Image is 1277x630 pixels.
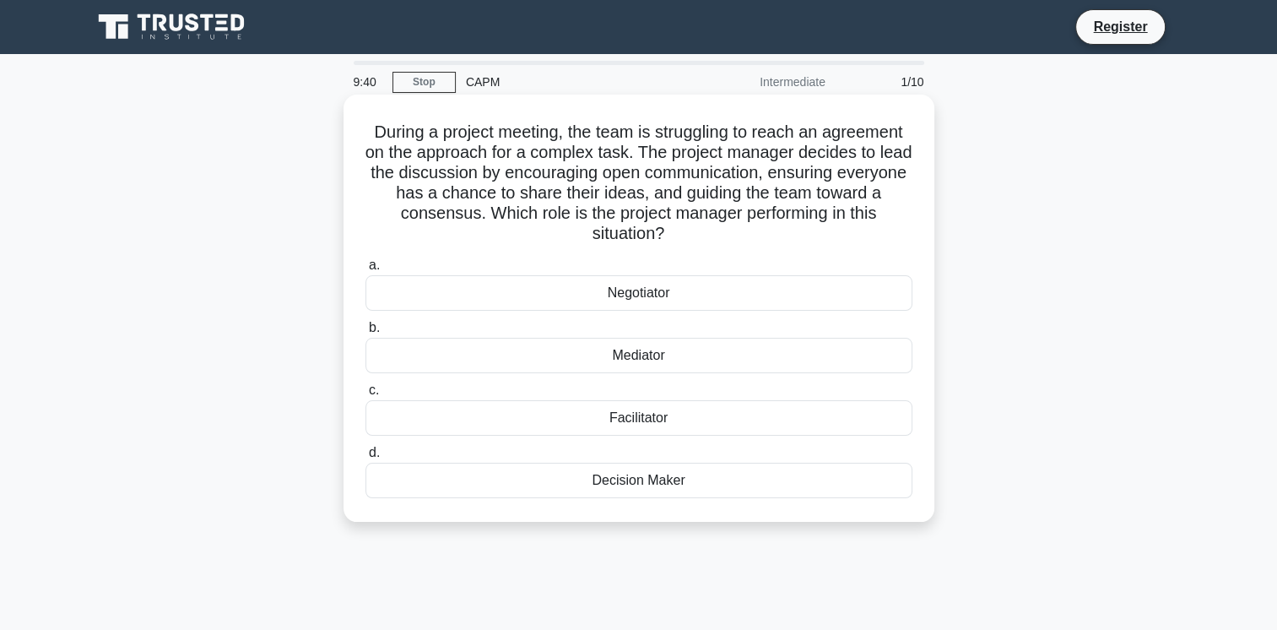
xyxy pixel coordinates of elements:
div: Facilitator [365,400,912,436]
a: Stop [392,72,456,93]
div: Intermediate [688,65,836,99]
a: Register [1083,16,1157,37]
span: c. [369,383,379,397]
div: 9:40 [344,65,392,99]
span: d. [369,445,380,459]
span: a. [369,258,380,272]
div: Decision Maker [365,463,912,498]
div: Mediator [365,338,912,373]
div: CAPM [456,65,688,99]
div: Negotiator [365,275,912,311]
div: 1/10 [836,65,934,99]
h5: During a project meeting, the team is struggling to reach an agreement on the approach for a comp... [364,122,914,245]
span: b. [369,320,380,334]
